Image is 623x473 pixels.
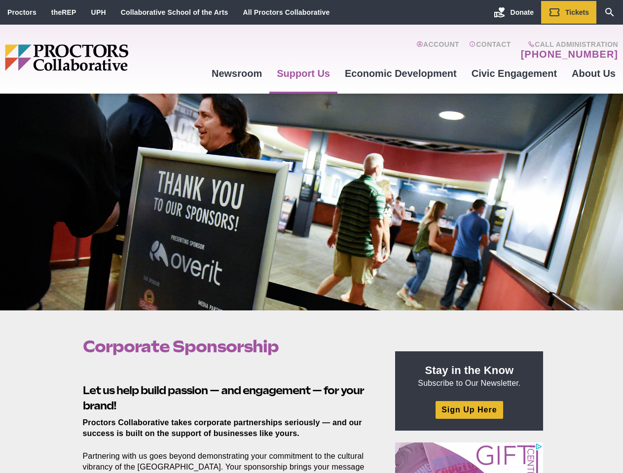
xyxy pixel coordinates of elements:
[83,368,373,413] h2: Let us help build passion — and engagement — for your brand!
[121,8,228,16] a: Collaborative School of the Arts
[243,8,330,16] a: All Proctors Collaborative
[464,60,564,87] a: Civic Engagement
[5,44,204,71] img: Proctors logo
[83,337,373,356] h1: Corporate Sponsorship
[564,60,623,87] a: About Us
[565,8,589,16] span: Tickets
[51,8,76,16] a: theREP
[521,48,618,60] a: [PHONE_NUMBER]
[269,60,337,87] a: Support Us
[596,1,623,24] a: Search
[407,363,531,389] p: Subscribe to Our Newsletter.
[436,401,503,418] a: Sign Up Here
[486,1,541,24] a: Donate
[7,8,37,16] a: Proctors
[425,364,514,376] strong: Stay in the Know
[337,60,464,87] a: Economic Development
[511,8,534,16] span: Donate
[91,8,106,16] a: UPH
[469,40,511,60] a: Contact
[204,60,269,87] a: Newsroom
[83,418,362,438] strong: Proctors Collaborative takes corporate partnerships seriously — and our success is built on the s...
[518,40,618,48] span: Call Administration
[541,1,596,24] a: Tickets
[416,40,459,60] a: Account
